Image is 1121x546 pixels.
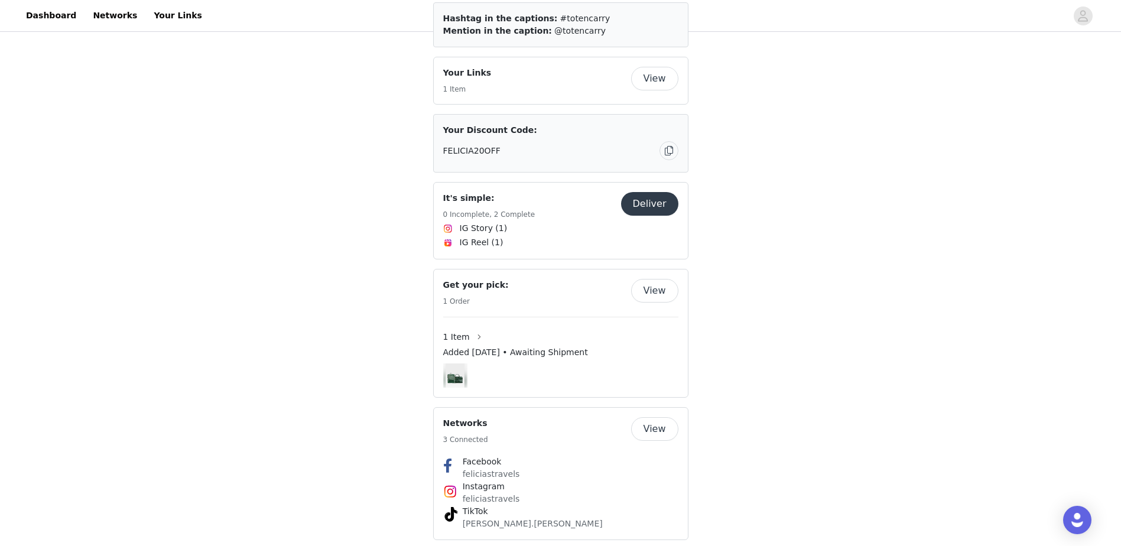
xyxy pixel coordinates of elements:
[443,417,488,430] h4: Networks
[443,145,501,157] span: FELICIA20OFF
[433,269,688,398] div: Get your pick:
[460,236,503,249] span: IG Reel (1)
[443,279,509,291] h4: Get your pick:
[463,468,659,480] p: feliciastravels
[631,417,678,441] button: View
[443,67,492,79] h4: Your Links
[147,2,209,29] a: Your Links
[463,518,659,530] p: [PERSON_NAME].[PERSON_NAME]
[446,363,465,388] img: Statement Weekender Travel Set in Emerald Green
[443,296,509,307] h5: 1 Order
[621,192,678,216] button: Deliver
[443,192,535,204] h4: It's simple:
[631,279,678,303] button: View
[463,480,659,493] h4: Instagram
[443,209,535,220] h5: 0 Incomplete, 2 Complete
[463,493,659,505] p: feliciastravels
[443,434,488,445] h5: 3 Connected
[443,238,453,248] img: Instagram Reels Icon
[433,407,688,540] div: Networks
[443,124,537,136] span: Your Discount Code:
[554,26,606,35] span: @totencarry
[443,346,588,359] span: Added [DATE] • Awaiting Shipment
[463,456,659,468] h4: Facebook
[443,331,470,343] span: 1 Item
[631,67,678,90] button: View
[460,222,508,235] span: IG Story (1)
[433,182,688,259] div: It's simple:
[463,505,659,518] h4: TikTok
[86,2,144,29] a: Networks
[443,485,457,499] img: Instagram Icon
[1063,506,1091,534] div: Open Intercom Messenger
[560,14,610,23] span: #totencarry
[443,14,558,23] span: Hashtag in the captions:
[19,2,83,29] a: Dashboard
[443,26,552,35] span: Mention in the caption:
[443,360,467,391] img: Image Background Blur
[443,84,492,95] h5: 1 Item
[443,224,453,233] img: Instagram Icon
[1077,6,1088,25] div: avatar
